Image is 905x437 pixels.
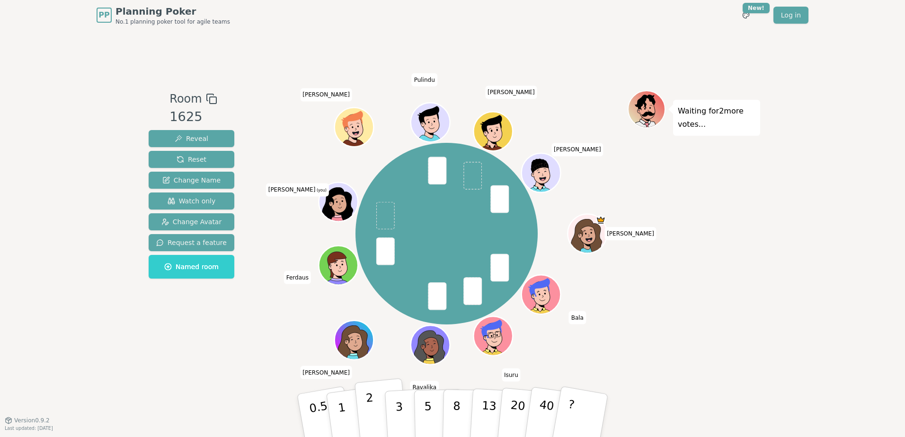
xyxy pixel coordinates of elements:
[678,105,755,131] p: Waiting for 2 more votes...
[266,183,329,196] span: Click to change your name
[412,73,437,87] span: Click to change your name
[569,311,586,324] span: Click to change your name
[161,217,222,227] span: Change Avatar
[410,381,439,394] span: Click to change your name
[175,134,208,143] span: Reveal
[162,175,221,185] span: Change Name
[164,262,219,271] span: Named room
[320,184,357,220] button: Click to change your avatar
[14,417,50,424] span: Version 0.9.2
[604,227,657,240] span: Click to change your name
[596,215,606,225] span: Staci is the host
[551,143,603,156] span: Click to change your name
[737,7,754,24] button: New!
[98,9,109,21] span: PP
[149,192,234,210] button: Watch only
[168,196,216,206] span: Watch only
[5,426,53,431] span: Last updated: [DATE]
[743,3,770,13] div: New!
[115,18,230,26] span: No.1 planning poker tool for agile teams
[149,213,234,230] button: Change Avatar
[502,368,521,382] span: Click to change your name
[97,5,230,26] a: PPPlanning PokerNo.1 planning poker tool for agile teams
[485,86,537,99] span: Click to change your name
[169,90,202,107] span: Room
[149,172,234,189] button: Change Name
[149,255,234,279] button: Named room
[115,5,230,18] span: Planning Poker
[169,107,217,127] div: 1625
[315,188,327,192] span: (you)
[300,88,352,101] span: Click to change your name
[149,130,234,147] button: Reveal
[149,234,234,251] button: Request a feature
[773,7,808,24] a: Log in
[149,151,234,168] button: Reset
[156,238,227,247] span: Request a feature
[300,366,352,379] span: Click to change your name
[177,155,206,164] span: Reset
[284,271,311,284] span: Click to change your name
[5,417,50,424] button: Version0.9.2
